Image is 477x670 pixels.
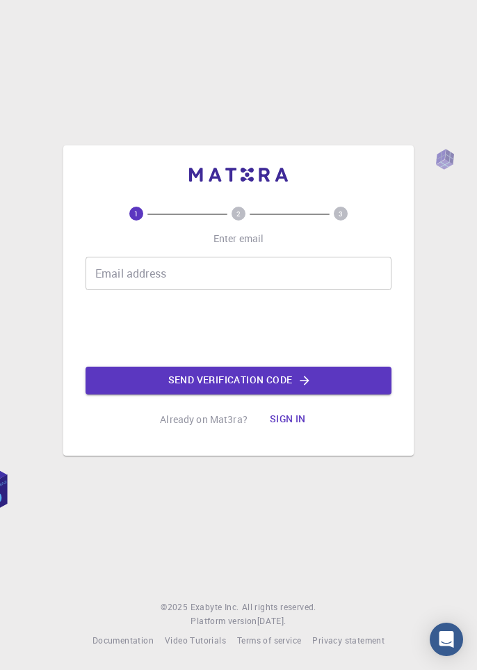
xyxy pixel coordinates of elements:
[237,634,301,648] a: Terms of service
[191,600,239,614] a: Exabyte Inc.
[312,634,385,648] a: Privacy statement
[161,600,190,614] span: © 2025
[92,635,154,646] span: Documentation
[191,614,257,628] span: Platform version
[191,601,239,612] span: Exabyte Inc.
[259,406,317,433] button: Sign in
[257,614,286,628] a: [DATE].
[339,209,343,218] text: 3
[312,635,385,646] span: Privacy statement
[165,634,226,648] a: Video Tutorials
[160,413,248,426] p: Already on Mat3ra?
[242,600,316,614] span: All rights reserved.
[236,209,241,218] text: 2
[133,301,344,356] iframe: reCAPTCHA
[237,635,301,646] span: Terms of service
[257,615,286,626] span: [DATE] .
[213,232,264,246] p: Enter email
[165,635,226,646] span: Video Tutorials
[86,367,391,394] button: Send verification code
[92,634,154,648] a: Documentation
[430,623,463,656] div: Open Intercom Messenger
[134,209,138,218] text: 1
